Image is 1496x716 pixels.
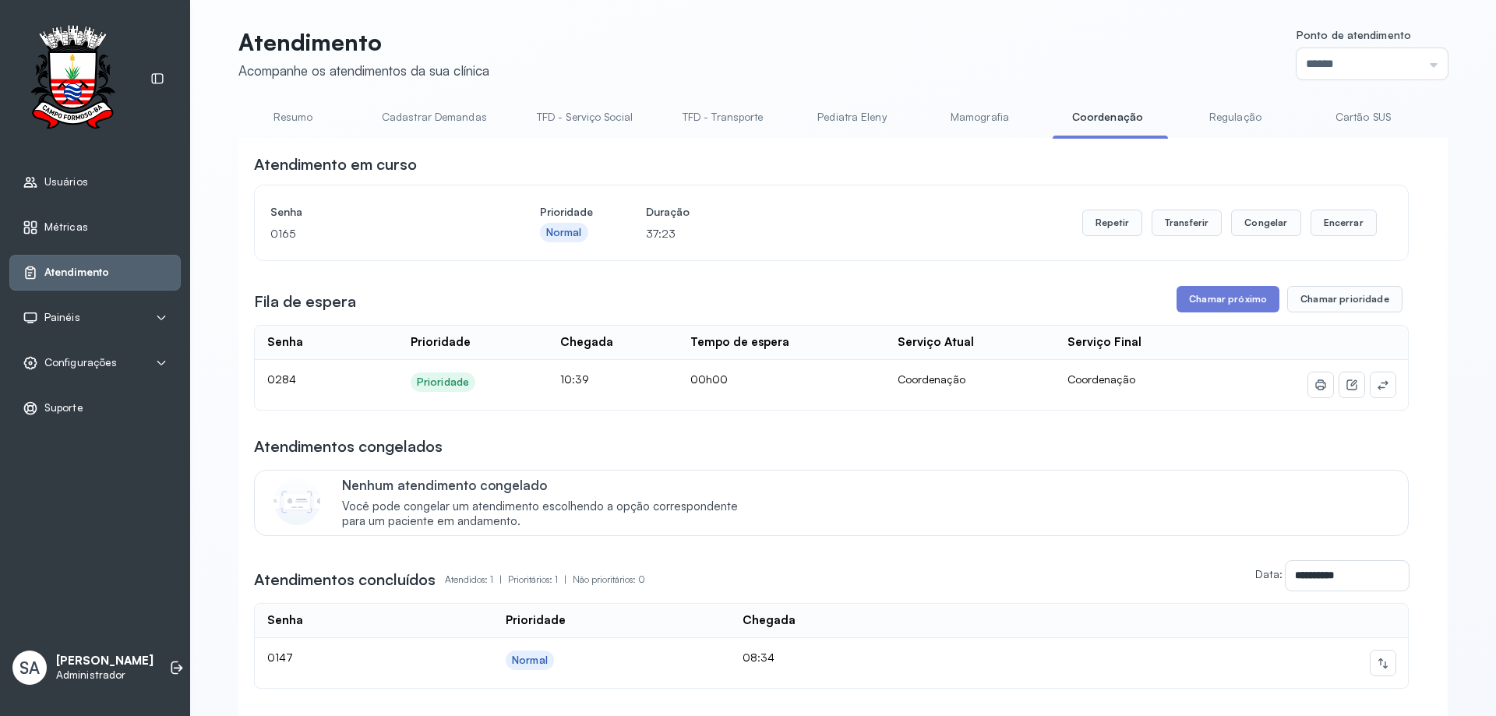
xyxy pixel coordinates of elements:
[690,335,789,350] div: Tempo de espera
[445,569,508,591] p: Atendidos: 1
[797,104,906,130] a: Pediatra Eleny
[499,573,502,585] span: |
[23,265,168,280] a: Atendimento
[560,372,589,386] span: 10:39
[23,220,168,235] a: Métricas
[1067,335,1141,350] div: Serviço Final
[267,613,303,628] div: Senha
[366,104,503,130] a: Cadastrar Demandas
[44,175,88,189] span: Usuários
[546,226,582,239] div: Normal
[342,499,754,529] span: Você pode congelar um atendimento escolhendo a opção correspondente para um paciente em andamento.
[573,569,645,591] p: Não prioritários: 0
[506,613,566,628] div: Prioridade
[667,104,779,130] a: TFD - Transporte
[273,478,320,525] img: Imagem de CalloutCard
[743,613,796,628] div: Chegada
[1082,210,1142,236] button: Repetir
[267,651,293,664] span: 0147
[254,291,356,312] h3: Fila de espera
[646,223,690,245] p: 37:23
[743,651,774,664] span: 08:34
[238,104,348,130] a: Resumo
[270,201,487,223] h4: Senha
[254,436,443,457] h3: Atendimentos congelados
[1297,28,1411,41] span: Ponto de atendimento
[254,153,417,175] h3: Atendimento em curso
[44,266,109,279] span: Atendimento
[1180,104,1290,130] a: Regulação
[1067,372,1135,386] span: Coordenação
[267,335,303,350] div: Senha
[23,175,168,190] a: Usuários
[270,223,487,245] p: 0165
[1177,286,1279,312] button: Chamar próximo
[925,104,1034,130] a: Mamografia
[267,372,296,386] span: 0284
[1255,567,1283,580] label: Data:
[690,372,728,386] span: 00h00
[44,356,117,369] span: Configurações
[342,477,754,493] p: Nenhum atendimento congelado
[44,220,88,234] span: Métricas
[898,335,974,350] div: Serviço Atual
[646,201,690,223] h4: Duração
[1308,104,1417,130] a: Cartão SUS
[56,654,153,668] p: [PERSON_NAME]
[238,62,489,79] div: Acompanhe os atendimentos da sua clínica
[1311,210,1377,236] button: Encerrar
[898,372,1042,386] div: Coordenação
[254,569,436,591] h3: Atendimentos concluídos
[564,573,566,585] span: |
[16,25,129,133] img: Logotipo do estabelecimento
[1287,286,1402,312] button: Chamar prioridade
[508,569,573,591] p: Prioritários: 1
[44,311,80,324] span: Painéis
[44,401,83,414] span: Suporte
[238,28,489,56] p: Atendimento
[560,335,613,350] div: Chegada
[411,335,471,350] div: Prioridade
[1152,210,1223,236] button: Transferir
[512,654,548,667] div: Normal
[1053,104,1162,130] a: Coordenação
[521,104,648,130] a: TFD - Serviço Social
[417,376,469,389] div: Prioridade
[540,201,593,223] h4: Prioridade
[1231,210,1300,236] button: Congelar
[56,668,153,682] p: Administrador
